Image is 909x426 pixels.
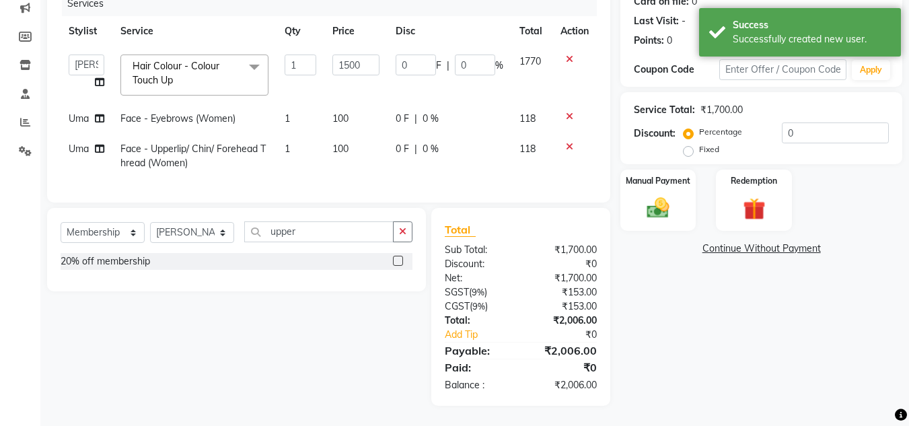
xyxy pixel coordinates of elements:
[61,16,112,46] th: Stylist
[699,143,719,155] label: Fixed
[324,16,387,46] th: Price
[388,16,511,46] th: Disc
[623,242,900,256] a: Continue Without Payment
[700,103,743,117] div: ₹1,700.00
[719,59,846,80] input: Enter Offer / Coupon Code
[634,14,679,28] div: Last Visit:
[521,378,607,392] div: ₹2,006.00
[521,343,607,359] div: ₹2,006.00
[69,112,89,125] span: Uma
[277,16,325,46] th: Qty
[519,143,536,155] span: 118
[552,16,597,46] th: Action
[519,112,536,125] span: 118
[472,301,485,312] span: 9%
[736,195,772,223] img: _gift.svg
[414,112,417,126] span: |
[521,285,607,299] div: ₹153.00
[521,257,607,271] div: ₹0
[733,18,891,32] div: Success
[640,195,676,221] img: _cash.svg
[445,223,476,237] span: Total
[634,63,719,77] div: Coupon Code
[699,126,742,138] label: Percentage
[173,74,179,86] a: x
[511,16,552,46] th: Total
[120,112,235,125] span: Face - Eyebrows (Women)
[120,143,266,169] span: Face - Upperlip/ Chin/ Forehead Thread (Women)
[69,143,89,155] span: Uma
[435,378,521,392] div: Balance :
[852,60,890,80] button: Apply
[133,60,219,86] span: Hair Colour - Colour Touch Up
[435,343,521,359] div: Payable:
[445,286,469,298] span: SGST
[332,112,349,125] span: 100
[626,175,690,187] label: Manual Payment
[61,254,150,269] div: 20% off membership
[332,143,349,155] span: 100
[667,34,672,48] div: 0
[435,359,521,376] div: Paid:
[682,14,686,28] div: -
[445,300,470,312] span: CGST
[285,112,290,125] span: 1
[521,314,607,328] div: ₹2,006.00
[435,257,521,271] div: Discount:
[436,59,441,73] span: F
[521,299,607,314] div: ₹153.00
[495,59,503,73] span: %
[285,143,290,155] span: 1
[519,55,541,67] span: 1770
[396,112,409,126] span: 0 F
[733,32,891,46] div: Successfully created new user.
[521,359,607,376] div: ₹0
[396,142,409,156] span: 0 F
[447,59,449,73] span: |
[634,103,695,117] div: Service Total:
[423,112,439,126] span: 0 %
[634,127,676,141] div: Discount:
[414,142,417,156] span: |
[435,271,521,285] div: Net:
[435,285,521,299] div: ( )
[521,271,607,285] div: ₹1,700.00
[731,175,777,187] label: Redemption
[112,16,277,46] th: Service
[472,287,484,297] span: 9%
[435,328,535,342] a: Add Tip
[423,142,439,156] span: 0 %
[634,34,664,48] div: Points:
[435,299,521,314] div: ( )
[244,221,394,242] input: Search
[536,328,608,342] div: ₹0
[521,243,607,257] div: ₹1,700.00
[435,243,521,257] div: Sub Total:
[435,314,521,328] div: Total:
